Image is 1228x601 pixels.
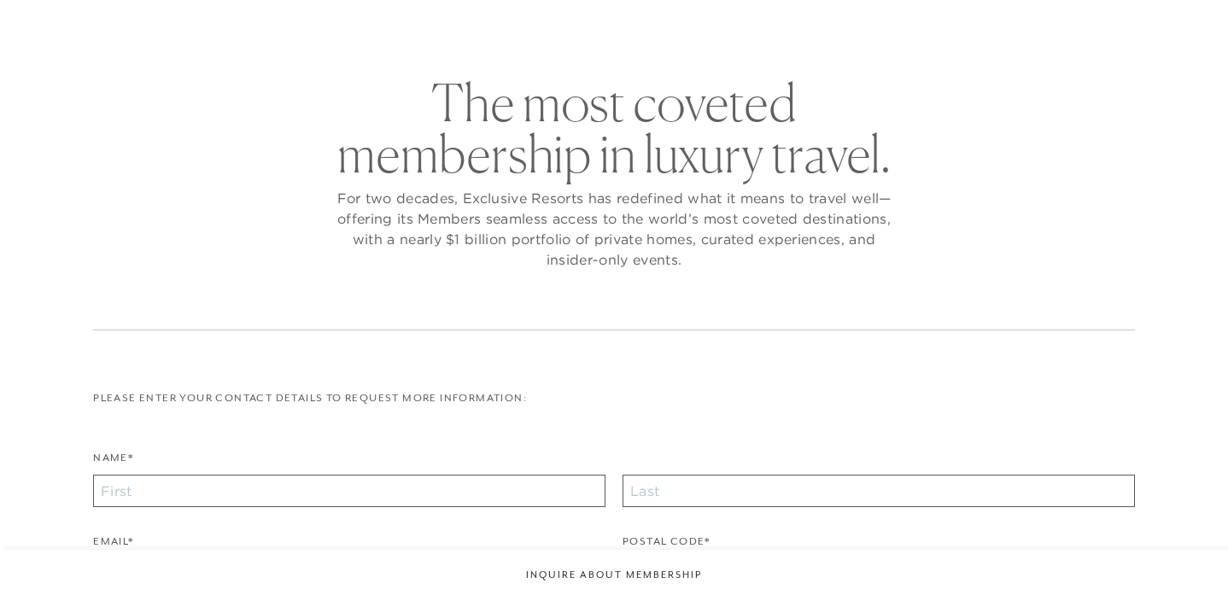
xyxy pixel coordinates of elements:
[623,475,1135,507] input: Last
[623,534,710,558] label: Postal Code*
[332,77,896,179] h2: The most coveted membership in luxury travel.
[332,188,896,270] p: For two decades, Exclusive Resorts has redefined what it means to travel well—offering its Member...
[1155,20,1177,32] button: Open navigation
[93,390,1135,406] p: Please enter your contact details to request more information:
[93,475,605,507] input: First
[93,534,133,558] label: Email*
[93,450,133,475] label: Name*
